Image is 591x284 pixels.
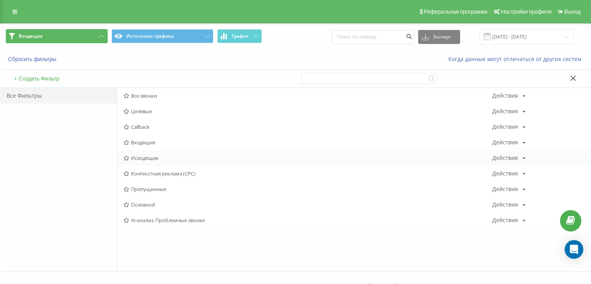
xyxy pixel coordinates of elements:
[448,55,585,63] a: Когда данные могут отличаться от других систем
[492,124,518,130] div: Действия
[564,9,581,15] span: Выход
[492,217,518,223] div: Действия
[112,29,213,43] button: Источники трафика
[124,109,492,114] span: Целевые
[492,93,518,98] div: Действия
[6,56,60,63] button: Сбросить фильтры
[492,171,518,176] div: Действия
[124,171,492,176] span: Контекстная реклама (CPC)
[492,140,518,145] div: Действия
[492,202,518,207] div: Действия
[501,9,551,15] span: Настройки профиля
[124,155,492,161] span: Исходящие
[568,75,579,83] button: Закрыть
[19,33,43,39] span: Входящие
[6,29,108,43] button: Входящие
[565,240,583,259] div: Open Intercom Messenger
[124,124,492,130] span: Callback
[492,109,518,114] div: Действия
[332,30,414,44] input: Поиск по номеру
[124,202,492,207] span: Основной
[0,88,117,103] div: Все Фильтры
[124,93,492,98] span: Все звонки
[124,217,492,223] span: AI-анализ. Проблемные звонки
[418,30,460,44] button: Экспорт
[232,33,249,39] span: График
[217,29,262,43] button: График
[424,9,487,15] span: Реферальная программа
[492,155,518,161] div: Действия
[492,186,518,192] div: Действия
[124,140,492,145] span: Входящие
[124,186,492,192] span: Пропущенные
[12,75,61,82] button: + Создать Фильтр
